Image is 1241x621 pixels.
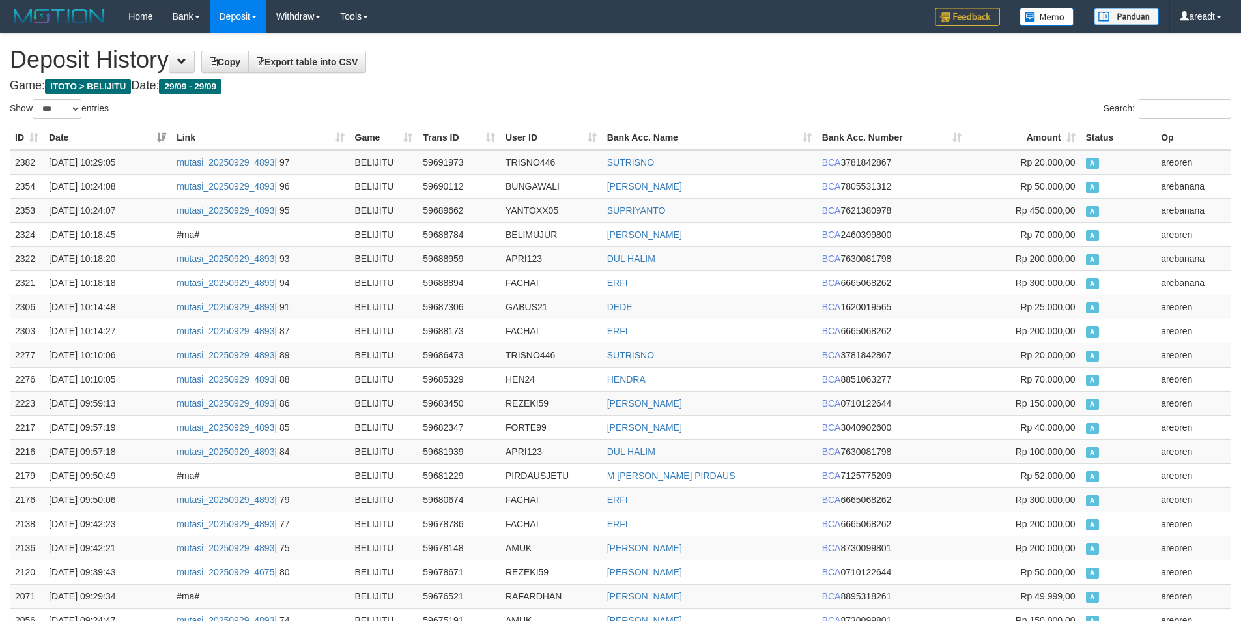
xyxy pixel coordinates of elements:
[602,126,817,150] th: Bank Acc. Name: activate to sort column ascending
[817,222,967,246] td: 2460399800
[817,536,967,560] td: 8730099801
[10,198,44,222] td: 2353
[1016,398,1076,409] span: Rp 150.000,00
[935,8,1000,26] img: Feedback.jpg
[607,398,682,409] a: [PERSON_NAME]
[177,157,274,167] a: mutasi_20250929_4893
[44,463,171,487] td: [DATE] 09:50:49
[817,174,967,198] td: 7805531312
[10,391,44,415] td: 2223
[1081,126,1156,150] th: Status
[418,270,500,295] td: 59688894
[1016,205,1076,216] span: Rp 450.000,00
[1020,470,1075,481] span: Rp 52.000,00
[1156,415,1231,439] td: areoren
[44,222,171,246] td: [DATE] 10:18:45
[822,567,841,577] span: BCA
[44,560,171,584] td: [DATE] 09:39:43
[418,512,500,536] td: 59678786
[1156,150,1231,175] td: areoren
[500,174,602,198] td: BUNGAWALI
[1020,181,1075,192] span: Rp 50.000,00
[418,174,500,198] td: 59690112
[418,343,500,367] td: 59686473
[500,367,602,391] td: HEN24
[177,446,274,457] a: mutasi_20250929_4893
[350,270,418,295] td: BELIJITU
[44,584,171,608] td: [DATE] 09:29:34
[171,415,349,439] td: | 85
[817,367,967,391] td: 8851063277
[177,495,274,505] a: mutasi_20250929_4893
[177,205,274,216] a: mutasi_20250929_4893
[10,463,44,487] td: 2179
[607,470,735,481] a: M [PERSON_NAME] PIRDAUS
[171,270,349,295] td: | 94
[817,512,967,536] td: 6665068262
[500,295,602,319] td: GABUS21
[44,367,171,391] td: [DATE] 10:10:05
[822,591,841,601] span: BCA
[1020,591,1075,601] span: Rp 49.999,00
[607,278,628,288] a: ERFI
[201,51,249,73] a: Copy
[1156,198,1231,222] td: arebanana
[817,391,967,415] td: 0710122644
[44,198,171,222] td: [DATE] 10:24:07
[1086,351,1099,362] span: Approved
[1086,302,1099,313] span: Approved
[350,584,418,608] td: BELIJITU
[1016,446,1076,457] span: Rp 100.000,00
[822,446,841,457] span: BCA
[607,253,655,264] a: DUL HALIM
[822,543,841,553] span: BCA
[10,536,44,560] td: 2136
[418,439,500,463] td: 59681939
[171,487,349,512] td: | 79
[500,487,602,512] td: FACHAI
[10,47,1231,73] h1: Deposit History
[607,543,682,553] a: [PERSON_NAME]
[44,415,171,439] td: [DATE] 09:57:19
[418,487,500,512] td: 59680674
[822,519,841,529] span: BCA
[500,463,602,487] td: PIRDAUSJETU
[1104,99,1231,119] label: Search:
[350,295,418,319] td: BELIJITU
[607,302,633,312] a: DEDE
[1086,423,1099,434] span: Approved
[607,591,682,601] a: [PERSON_NAME]
[418,560,500,584] td: 59678671
[1086,592,1099,603] span: Approved
[10,222,44,246] td: 2324
[10,512,44,536] td: 2138
[817,198,967,222] td: 7621380978
[817,246,967,270] td: 7630081798
[177,543,274,553] a: mutasi_20250929_4893
[1156,367,1231,391] td: areoren
[177,374,274,384] a: mutasi_20250929_4893
[350,367,418,391] td: BELIJITU
[350,512,418,536] td: BELIJITU
[177,253,274,264] a: mutasi_20250929_4893
[10,270,44,295] td: 2321
[418,584,500,608] td: 59676521
[171,222,349,246] td: #ma#
[350,439,418,463] td: BELIJITU
[350,487,418,512] td: BELIJITU
[817,270,967,295] td: 6665068262
[350,246,418,270] td: BELIJITU
[350,126,418,150] th: Game: activate to sort column ascending
[1156,584,1231,608] td: areoren
[1156,343,1231,367] td: areoren
[44,487,171,512] td: [DATE] 09:50:06
[10,439,44,463] td: 2216
[44,174,171,198] td: [DATE] 10:24:08
[418,198,500,222] td: 59689662
[500,512,602,536] td: FACHAI
[177,181,274,192] a: mutasi_20250929_4893
[171,150,349,175] td: | 97
[822,278,841,288] span: BCA
[1156,222,1231,246] td: areoren
[1156,439,1231,463] td: areoren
